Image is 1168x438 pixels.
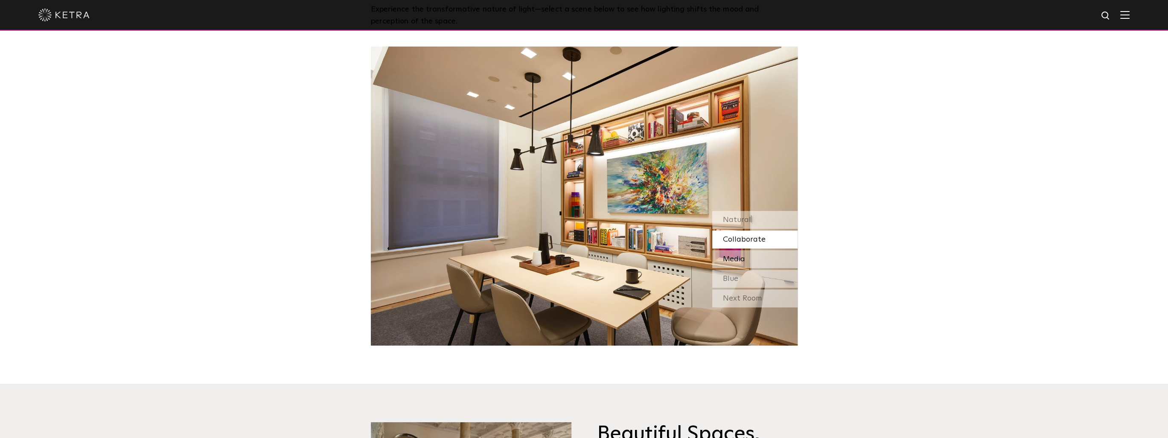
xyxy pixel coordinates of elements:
span: Media [723,255,745,263]
img: search icon [1101,11,1111,21]
img: ketra-logo-2019-white [38,9,90,21]
span: Collaborate [723,236,766,243]
div: Next Room [712,289,798,307]
span: Blue [723,275,738,283]
span: Natural [723,216,751,224]
img: Hamburger%20Nav.svg [1120,11,1130,19]
img: SS-Desktop-CEC-05 [371,47,798,345]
